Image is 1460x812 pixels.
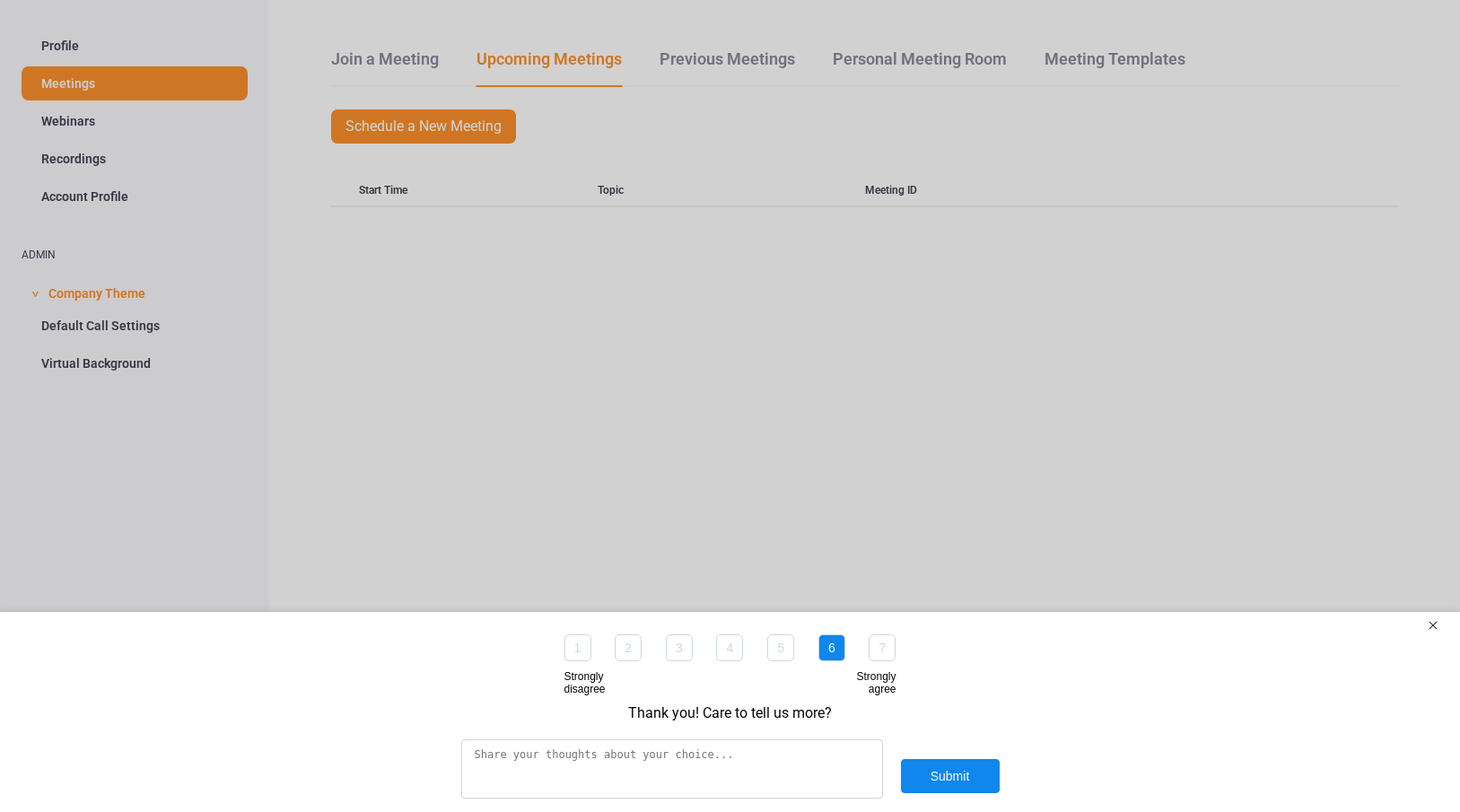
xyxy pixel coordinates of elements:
[564,670,730,695] div: disagree
[461,704,1000,721] div: Thank you! Care to tell us more?
[564,670,730,683] div: Strongly
[716,634,743,661] div: 4
[767,634,794,661] div: 5
[666,634,693,661] div: 3
[901,759,1000,793] div: Submit
[7,7,262,24] div: ∑aåāБδ ⷺ
[564,634,591,661] div: 1
[615,634,642,661] div: 2
[869,634,896,661] div: 7
[730,683,896,695] div: agree
[730,670,896,683] div: Strongly
[1424,616,1442,634] div: exit survey
[818,634,845,661] div: 6 selected
[7,24,262,41] div: ∑aåāБδ ⷺ
[931,760,970,792] div: Submit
